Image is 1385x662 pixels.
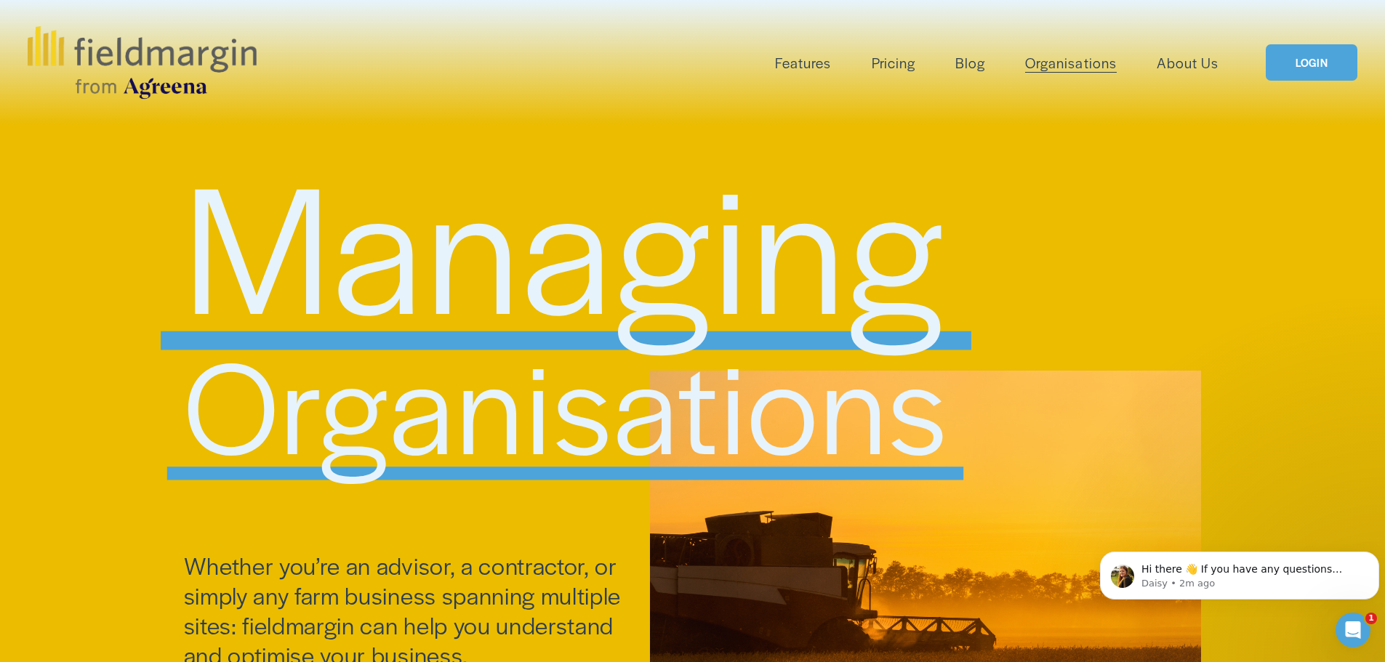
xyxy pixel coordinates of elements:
[872,51,915,75] a: Pricing
[1336,613,1370,647] iframe: Intercom live chat
[1365,613,1377,624] span: 1
[955,51,985,75] a: Blog
[28,26,256,99] img: fieldmargin.com
[184,312,950,491] span: Organisations
[1266,44,1357,81] a: LOGIN
[1025,51,1116,75] a: Organisations
[775,52,831,73] span: Features
[184,116,947,366] span: Managing
[1094,521,1385,623] iframe: Intercom notifications message
[775,51,831,75] a: folder dropdown
[1157,51,1219,75] a: About Us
